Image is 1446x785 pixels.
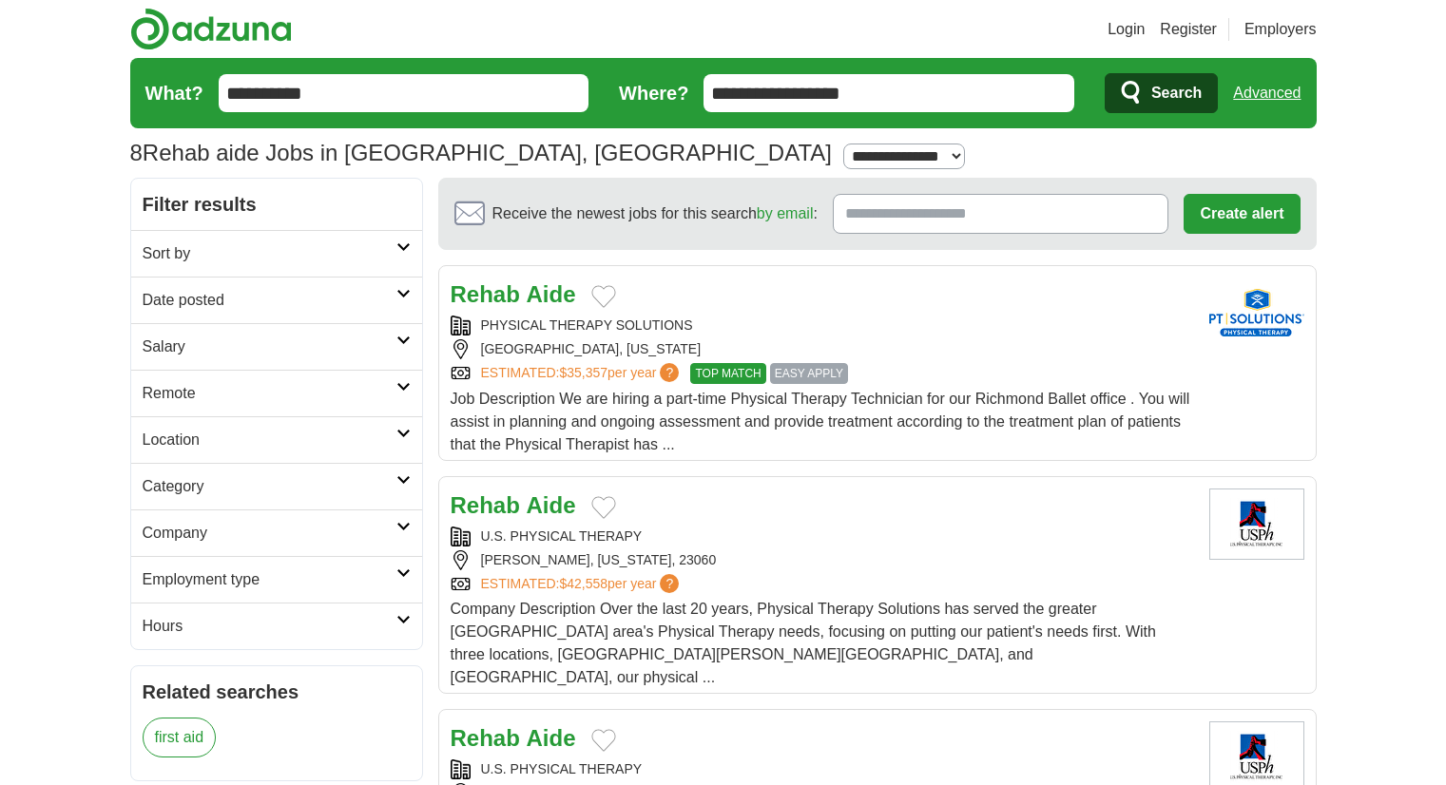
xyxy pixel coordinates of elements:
[481,761,643,776] a: U.S. PHYSICAL THERAPY
[690,363,765,384] span: TOP MATCH
[451,281,520,307] strong: Rehab
[130,136,143,170] span: 8
[527,281,576,307] strong: Aide
[1233,74,1301,112] a: Advanced
[143,678,411,706] h2: Related searches
[451,391,1190,452] span: Job Description We are hiring a part-time Physical Therapy Technician for our Richmond Ballet off...
[1244,18,1317,41] a: Employers
[131,463,422,509] a: Category
[143,718,217,757] a: first aid
[143,568,396,591] h2: Employment type
[451,281,576,307] a: Rehab Aide
[143,382,396,405] h2: Remote
[660,363,679,382] span: ?
[451,339,1194,359] div: [GEOGRAPHIC_DATA], [US_STATE]
[619,79,688,107] label: Where?
[451,725,576,751] a: Rehab Aide
[131,509,422,556] a: Company
[660,574,679,593] span: ?
[527,725,576,751] strong: Aide
[1105,73,1218,113] button: Search
[451,725,520,751] strong: Rehab
[481,317,693,333] a: PHYSICAL THERAPY SOLUTIONS
[131,323,422,370] a: Salary
[143,522,396,545] h2: Company
[591,285,616,308] button: Add to favorite jobs
[451,601,1156,685] span: Company Description Over the last 20 years, Physical Therapy Solutions has served the greater [GE...
[131,556,422,603] a: Employment type
[131,179,422,230] h2: Filter results
[591,496,616,519] button: Add to favorite jobs
[559,365,607,380] span: $35,357
[131,416,422,463] a: Location
[131,277,422,323] a: Date posted
[145,79,203,107] label: What?
[130,8,292,50] img: Adzuna logo
[1160,18,1217,41] a: Register
[481,363,684,384] a: ESTIMATED:$35,357per year?
[143,335,396,358] h2: Salary
[143,429,396,451] h2: Location
[770,363,848,384] span: EASY APPLY
[143,615,396,638] h2: Hours
[1151,74,1202,112] span: Search
[130,140,832,165] h1: Rehab aide Jobs in [GEOGRAPHIC_DATA], [GEOGRAPHIC_DATA]
[143,242,396,265] h2: Sort by
[143,475,396,498] h2: Category
[1108,18,1145,41] a: Login
[481,574,684,594] a: ESTIMATED:$42,558per year?
[492,202,818,225] span: Receive the newest jobs for this search :
[131,603,422,649] a: Hours
[1209,488,1304,560] img: U.S. Physical Therapy logo
[451,550,1194,570] div: [PERSON_NAME], [US_STATE], 23060
[481,528,643,544] a: U.S. PHYSICAL THERAPY
[1209,278,1304,349] img: PT Solutions Physical Therapy logo
[131,230,422,277] a: Sort by
[131,370,422,416] a: Remote
[559,576,607,591] span: $42,558
[451,492,520,518] strong: Rehab
[1184,194,1300,234] button: Create alert
[451,492,576,518] a: Rehab Aide
[527,492,576,518] strong: Aide
[143,289,396,312] h2: Date posted
[757,205,814,221] a: by email
[591,729,616,752] button: Add to favorite jobs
